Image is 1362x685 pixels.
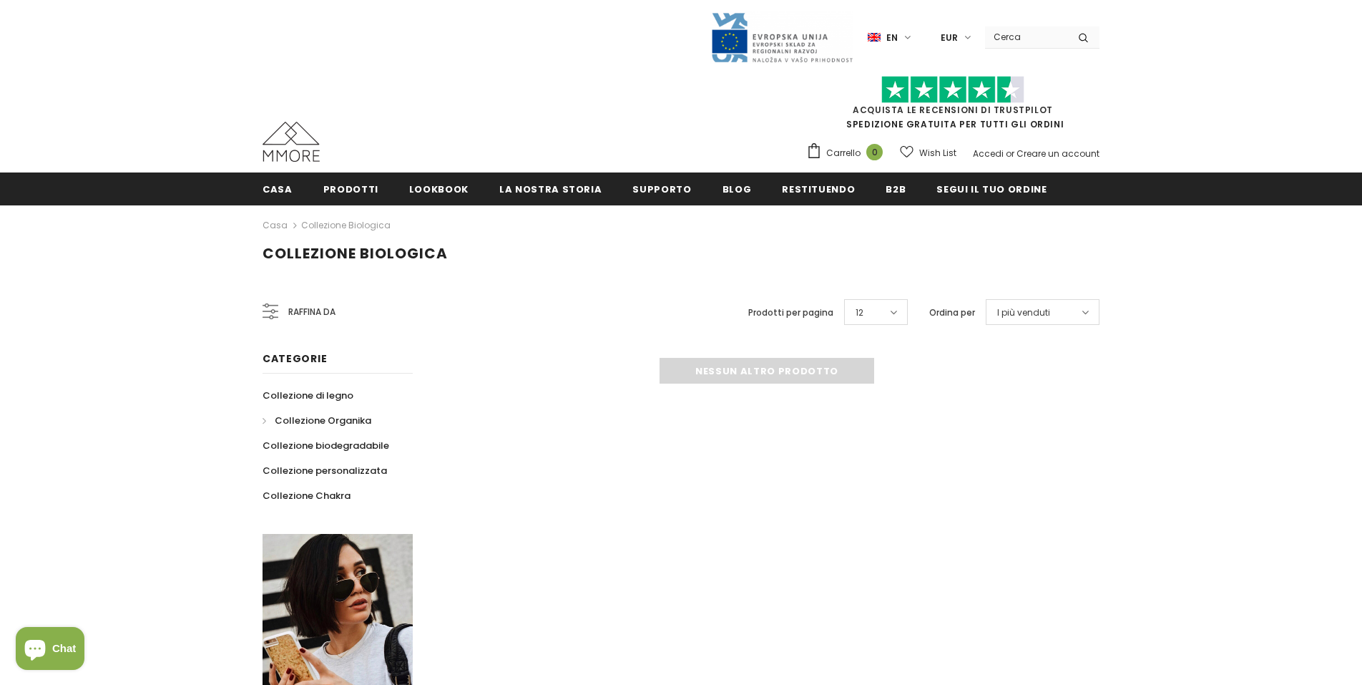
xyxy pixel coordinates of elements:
[710,31,853,43] a: Javni Razpis
[900,140,956,165] a: Wish List
[941,31,958,45] span: EUR
[263,408,371,433] a: Collezione Organika
[263,464,387,477] span: Collezione personalizzata
[263,351,327,366] span: Categorie
[868,31,881,44] img: i-lang-1.png
[263,243,448,263] span: Collezione biologica
[632,183,691,196] span: supporto
[323,183,378,196] span: Prodotti
[499,173,602,205] a: La nostra storia
[409,183,469,196] span: Lookbook
[710,11,853,64] img: Javni Razpis
[499,183,602,196] span: La nostra storia
[263,489,351,502] span: Collezione Chakra
[263,458,387,483] a: Collezione personalizzata
[866,144,883,160] span: 0
[632,173,691,205] a: supporto
[881,76,1024,104] img: Fidati di Pilot Stars
[806,82,1099,130] span: SPEDIZIONE GRATUITA PER TUTTI GLI ORDINI
[288,304,335,320] span: Raffina da
[782,173,855,205] a: Restituendo
[1016,147,1099,160] a: Creare un account
[886,183,906,196] span: B2B
[263,183,293,196] span: Casa
[886,31,898,45] span: en
[323,173,378,205] a: Prodotti
[263,389,353,402] span: Collezione di legno
[985,26,1067,47] input: Search Site
[936,183,1047,196] span: Segui il tuo ordine
[782,183,855,196] span: Restituendo
[11,627,89,674] inbox-online-store-chat: Shopify online store chat
[263,383,353,408] a: Collezione di legno
[806,142,890,164] a: Carrello 0
[997,306,1050,320] span: I più venduti
[919,146,956,160] span: Wish List
[263,173,293,205] a: Casa
[886,173,906,205] a: B2B
[722,183,752,196] span: Blog
[275,414,371,427] span: Collezione Organika
[409,173,469,205] a: Lookbook
[263,483,351,508] a: Collezione Chakra
[826,146,861,160] span: Carrello
[1006,147,1014,160] span: or
[929,306,975,320] label: Ordina per
[853,104,1053,116] a: Acquista le recensioni di TrustPilot
[722,173,752,205] a: Blog
[301,219,391,231] a: Collezione biologica
[936,173,1047,205] a: Segui il tuo ordine
[973,147,1004,160] a: Accedi
[263,217,288,234] a: Casa
[263,433,389,458] a: Collezione biodegradabile
[748,306,833,320] label: Prodotti per pagina
[263,439,389,452] span: Collezione biodegradabile
[856,306,863,320] span: 12
[263,122,320,162] img: Casi MMORE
